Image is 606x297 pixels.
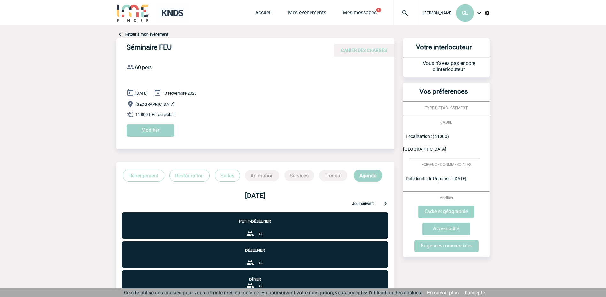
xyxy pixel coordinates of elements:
[439,196,453,200] span: Modifier
[116,4,150,22] img: IME-Finder
[352,201,374,207] p: Jour suivant
[288,10,326,18] a: Mes événements
[423,11,452,15] span: [PERSON_NAME]
[246,230,254,237] img: group-24-px-b.png
[255,10,272,18] a: Accueil
[122,212,388,224] p: Petit-déjeuner
[122,270,388,282] p: Dîner
[406,88,482,101] h3: Vos préferences
[127,124,174,137] input: Modifier
[135,102,174,107] span: [GEOGRAPHIC_DATA]
[124,290,422,296] span: Ce site utilise des cookies pour vous offrir le meilleur service. En poursuivant votre navigation...
[406,43,482,57] h3: Votre interlocuteur
[319,170,347,181] p: Traiteur
[122,241,388,253] p: Déjeuner
[343,10,377,18] a: Mes messages
[421,163,471,167] span: EXIGENCES COMMERCIALES
[464,290,485,296] a: J'accepte
[123,170,164,182] p: Hébergement
[422,223,470,235] input: Accessibilité
[163,91,196,96] span: 13 Novembre 2025
[246,282,254,289] img: group-24-px-b.png
[418,206,474,218] input: Cadre et géographie
[354,170,382,182] p: Agenda
[245,192,265,199] b: [DATE]
[215,170,240,182] p: Salles
[125,32,168,37] a: Retour à mon événement
[259,232,264,236] span: 60
[376,8,381,12] button: 1
[127,43,318,54] h4: Séminaire FEU
[341,48,387,53] span: CAHIER DES CHARGES
[135,112,174,117] span: 11 000 € HT au global
[423,60,475,72] span: Vous n'avez pas encore d'interlocuteur
[284,170,314,181] p: Services
[245,170,279,181] p: Animation
[403,134,449,152] span: Localisation : (41000) [GEOGRAPHIC_DATA]
[135,91,147,96] span: [DATE]
[259,284,264,288] span: 60
[427,290,459,296] a: En savoir plus
[425,106,468,110] span: TYPE D'ETABLISSEMENT
[414,240,479,252] input: Exigences commerciales
[259,261,264,265] span: 60
[406,176,466,181] span: Date limite de Réponse : [DATE]
[440,120,452,125] span: CADRE
[135,64,153,70] span: 60 pers.
[246,259,254,266] img: group-24-px-b.png
[169,170,210,182] p: Restauration
[381,199,389,207] img: keyboard-arrow-right-24-px.png
[462,10,468,16] span: CL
